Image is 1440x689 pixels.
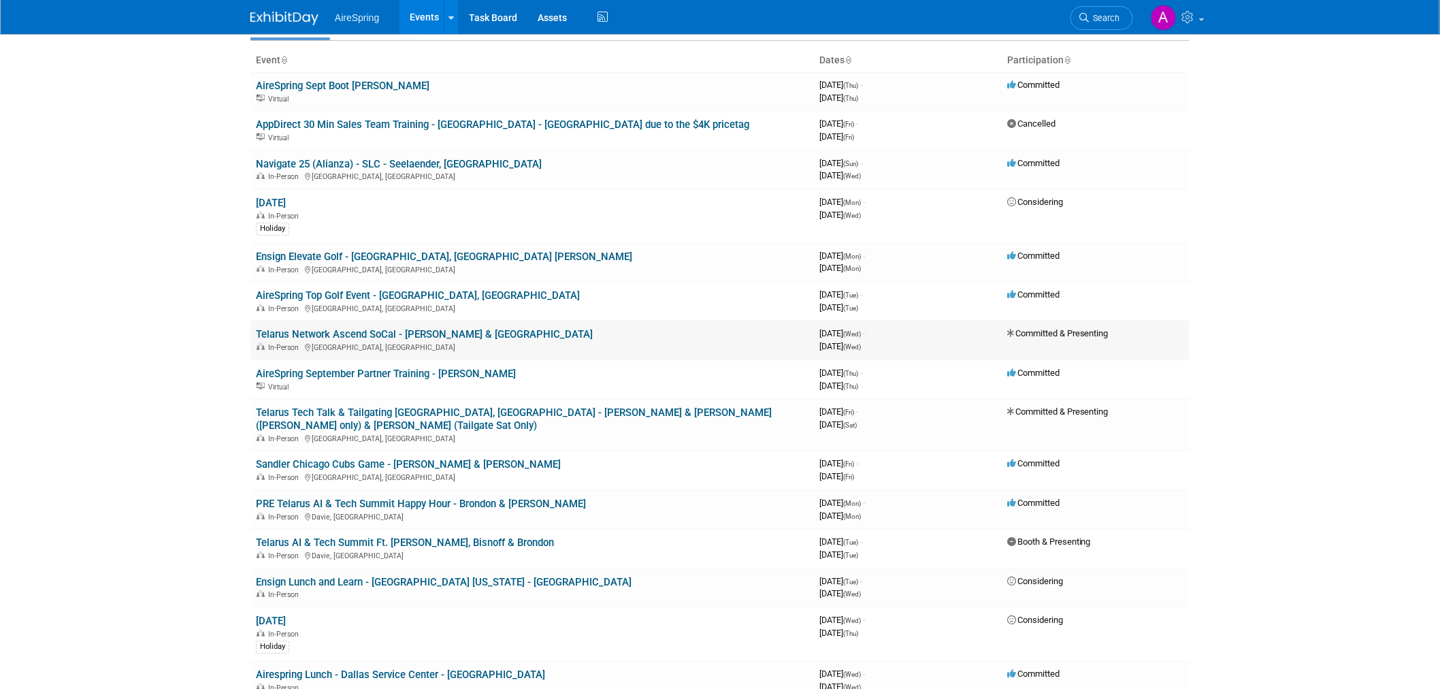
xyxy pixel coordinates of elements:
span: Committed & Presenting [1007,406,1109,417]
img: Virtual Event [257,95,265,101]
span: In-Person [268,172,303,181]
span: [DATE] [819,588,861,598]
a: AireSpring Sept Boot [PERSON_NAME] [256,80,429,92]
span: (Thu) [843,630,858,637]
img: Virtual Event [257,383,265,389]
span: (Mon) [843,500,861,507]
span: [DATE] [819,341,861,351]
span: In-Person [268,434,303,443]
a: Sandler Chicago Cubs Game - [PERSON_NAME] & [PERSON_NAME] [256,458,561,470]
span: Search [1089,13,1120,23]
span: [DATE] [819,406,858,417]
span: (Sun) [843,160,858,167]
span: [DATE] [819,471,854,481]
span: Virtual [268,133,293,142]
span: (Mon) [843,265,861,272]
a: Telarus Network Ascend SoCal - [PERSON_NAME] & [GEOGRAPHIC_DATA] [256,328,593,340]
span: Committed [1007,498,1060,508]
span: [DATE] [819,118,858,129]
img: In-Person Event [257,266,265,272]
span: (Mon) [843,253,861,260]
img: Virtual Event [257,133,265,140]
a: AireSpring Top Golf Event - [GEOGRAPHIC_DATA], [GEOGRAPHIC_DATA] [256,289,580,302]
span: In-Person [268,513,303,522]
span: [DATE] [819,131,854,142]
span: - [856,118,858,129]
img: In-Person Event [257,172,265,179]
span: (Fri) [843,473,854,481]
img: In-Person Event [257,590,265,597]
img: Aila Ortiaga [1151,5,1177,31]
img: In-Person Event [257,473,265,480]
span: (Thu) [843,82,858,89]
span: (Thu) [843,370,858,377]
span: [DATE] [819,368,862,378]
span: - [856,406,858,417]
img: In-Person Event [257,434,265,441]
a: AireSpring September Partner Training - [PERSON_NAME] [256,368,516,380]
span: Considering [1007,197,1063,207]
span: (Tue) [843,539,858,546]
a: Ensign Lunch and Learn - [GEOGRAPHIC_DATA] [US_STATE] - [GEOGRAPHIC_DATA] [256,576,632,588]
span: (Wed) [843,212,861,219]
span: [DATE] [819,576,862,586]
img: In-Person Event [257,304,265,311]
span: (Tue) [843,291,858,299]
img: In-Person Event [257,513,265,519]
span: [DATE] [819,549,858,560]
span: (Mon) [843,513,861,520]
a: Search [1070,6,1133,30]
span: Considering [1007,615,1063,625]
span: - [860,80,862,90]
span: (Tue) [843,551,858,559]
a: Sort by Event Name [280,54,287,65]
div: Davie, [GEOGRAPHIC_DATA] [256,511,808,522]
span: [DATE] [819,419,857,430]
div: Davie, [GEOGRAPHIC_DATA] [256,549,808,560]
a: PRE Telarus AI & Tech Summit Happy Hour - Brondon & [PERSON_NAME] [256,498,586,510]
span: [DATE] [819,93,858,103]
span: [DATE] [819,251,865,261]
span: Committed [1007,458,1060,468]
span: (Fri) [843,133,854,141]
div: [GEOGRAPHIC_DATA], [GEOGRAPHIC_DATA] [256,263,808,274]
span: (Tue) [843,304,858,312]
span: [DATE] [819,210,861,220]
div: [GEOGRAPHIC_DATA], [GEOGRAPHIC_DATA] [256,302,808,313]
span: - [860,158,862,168]
span: In-Person [268,212,303,221]
span: [DATE] [819,458,858,468]
span: (Wed) [843,343,861,351]
a: [DATE] [256,197,286,209]
span: (Wed) [843,330,861,338]
span: (Tue) [843,578,858,586]
span: (Thu) [843,383,858,390]
span: [DATE] [819,80,862,90]
span: - [860,576,862,586]
span: (Wed) [843,617,861,624]
span: Committed & Presenting [1007,328,1109,338]
span: [DATE] [819,536,862,547]
div: Holiday [256,641,289,653]
span: In-Person [268,473,303,482]
a: Airespring Lunch - Dallas Service Center - [GEOGRAPHIC_DATA] [256,669,545,681]
span: In-Person [268,630,303,639]
span: - [863,328,865,338]
span: - [863,197,865,207]
span: [DATE] [819,263,861,273]
th: Dates [814,49,1002,72]
span: (Thu) [843,95,858,102]
span: [DATE] [819,328,865,338]
span: (Fri) [843,460,854,468]
span: - [863,498,865,508]
a: AppDirect 30 Min Sales Team Training - [GEOGRAPHIC_DATA] - [GEOGRAPHIC_DATA] due to the $4K pricetag [256,118,749,131]
span: - [860,368,862,378]
a: Navigate 25 (Alianza) - SLC - Seelaender, [GEOGRAPHIC_DATA] [256,158,542,170]
span: Cancelled [1007,118,1056,129]
a: [DATE] [256,615,286,627]
th: Participation [1002,49,1190,72]
span: Considering [1007,576,1063,586]
span: [DATE] [819,669,865,679]
span: [DATE] [819,170,861,180]
span: [DATE] [819,628,858,638]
